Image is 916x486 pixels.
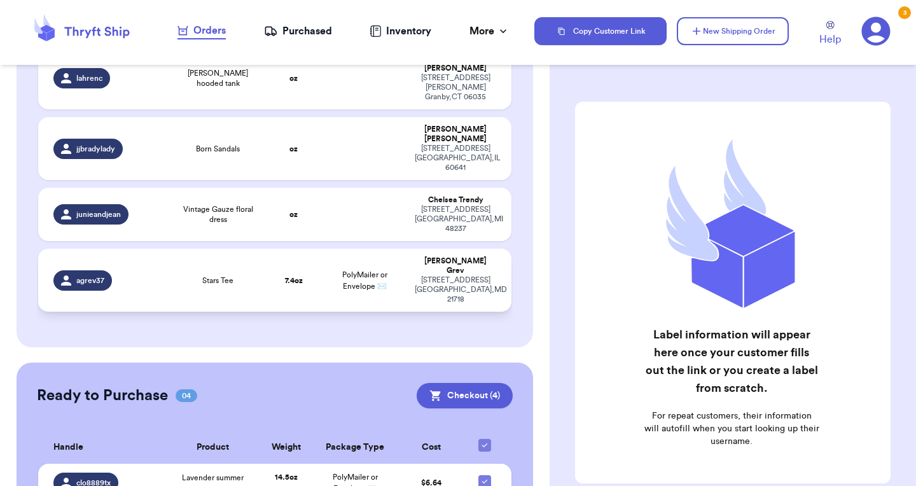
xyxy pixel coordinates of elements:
div: 3 [898,6,911,19]
div: Chelsea Trendy [415,195,496,205]
span: PolyMailer or Envelope ✉️ [342,271,387,290]
span: jjbradylady [76,144,115,154]
a: Purchased [264,24,332,39]
div: [PERSON_NAME] [PERSON_NAME] [415,125,496,144]
div: More [469,24,510,39]
strong: 7.4 oz [285,277,303,284]
strong: 14.5 oz [275,473,298,481]
th: Weight [259,431,314,464]
button: Checkout (4) [417,383,513,408]
span: Help [819,32,841,47]
th: Product [167,431,259,464]
button: Copy Customer Link [534,17,667,45]
a: Orders [177,23,226,39]
a: Help [819,21,841,47]
span: [PERSON_NAME] hooded tank [178,68,258,88]
span: Born Sandals [196,144,240,154]
div: [STREET_ADDRESS] [GEOGRAPHIC_DATA] , MD 21718 [415,275,496,304]
strong: oz [289,74,298,82]
span: 04 [176,389,197,402]
span: Handle [53,441,83,454]
div: Orders [177,23,226,38]
div: [STREET_ADDRESS] [GEOGRAPHIC_DATA] , IL 60641 [415,144,496,172]
span: Vintage Gauze floral dress [178,204,258,225]
button: New Shipping Order [677,17,789,45]
div: [STREET_ADDRESS] [GEOGRAPHIC_DATA] , MI 48237 [415,205,496,233]
h2: Ready to Purchase [37,385,168,406]
div: [STREET_ADDRESS][PERSON_NAME] Granby , CT 06035 [415,73,496,102]
a: 3 [861,17,891,46]
p: For repeat customers, their information will autofill when you start looking up their username. [644,410,819,448]
div: [PERSON_NAME] Grev [415,256,496,275]
strong: oz [289,145,298,153]
span: agrev37 [76,275,104,286]
span: Stars Tee [202,275,233,286]
span: junieandjean [76,209,121,219]
span: lahrenc [76,73,102,83]
strong: oz [289,211,298,218]
h2: Label information will appear here once your customer fills out the link or you create a label fr... [644,326,819,397]
th: Cost [396,431,465,464]
th: Package Type [314,431,396,464]
a: Inventory [370,24,431,39]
